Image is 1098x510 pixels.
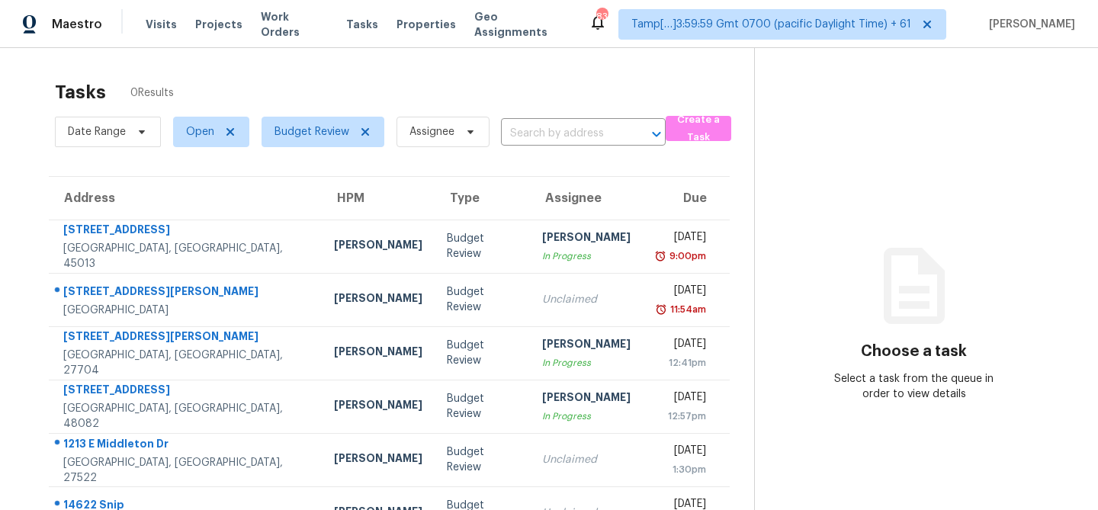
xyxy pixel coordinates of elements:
[666,116,731,141] button: Create a Task
[655,283,706,302] div: [DATE]
[274,124,349,140] span: Budget Review
[542,452,631,467] div: Unclaimed
[646,123,667,145] button: Open
[542,336,631,355] div: [PERSON_NAME]
[655,390,706,409] div: [DATE]
[409,124,454,140] span: Assignee
[334,237,422,256] div: [PERSON_NAME]
[63,348,310,378] div: [GEOGRAPHIC_DATA], [GEOGRAPHIC_DATA], 27704
[655,336,706,355] div: [DATE]
[186,124,214,140] span: Open
[834,371,994,402] div: Select a task from the queue in order to view details
[542,355,631,370] div: In Progress
[861,344,967,359] h3: Choose a task
[596,9,607,24] div: 831
[63,382,310,401] div: [STREET_ADDRESS]
[655,229,706,249] div: [DATE]
[195,17,242,32] span: Projects
[474,9,570,40] span: Geo Assignments
[530,177,643,220] th: Assignee
[334,397,422,416] div: [PERSON_NAME]
[447,391,518,422] div: Budget Review
[63,284,310,303] div: [STREET_ADDRESS][PERSON_NAME]
[447,231,518,261] div: Budget Review
[542,249,631,264] div: In Progress
[63,401,310,431] div: [GEOGRAPHIC_DATA], [GEOGRAPHIC_DATA], 48082
[130,85,174,101] span: 0 Results
[52,17,102,32] span: Maestro
[447,338,518,368] div: Budget Review
[542,409,631,424] div: In Progress
[654,249,666,264] img: Overdue Alarm Icon
[63,329,310,348] div: [STREET_ADDRESS][PERSON_NAME]
[63,222,310,241] div: [STREET_ADDRESS]
[655,443,706,462] div: [DATE]
[655,302,667,317] img: Overdue Alarm Icon
[542,292,631,307] div: Unclaimed
[983,17,1075,32] span: [PERSON_NAME]
[643,177,730,220] th: Due
[447,284,518,315] div: Budget Review
[63,241,310,271] div: [GEOGRAPHIC_DATA], [GEOGRAPHIC_DATA], 45013
[63,455,310,486] div: [GEOGRAPHIC_DATA], [GEOGRAPHIC_DATA], 27522
[68,124,126,140] span: Date Range
[666,249,706,264] div: 9:00pm
[447,444,518,475] div: Budget Review
[655,462,706,477] div: 1:30pm
[501,122,623,146] input: Search by address
[49,177,322,220] th: Address
[631,17,911,32] span: Tamp[…]3:59:59 Gmt 0700 (pacific Daylight Time) + 61
[655,355,706,370] div: 12:41pm
[542,390,631,409] div: [PERSON_NAME]
[542,229,631,249] div: [PERSON_NAME]
[655,409,706,424] div: 12:57pm
[63,436,310,455] div: 1213 E Middleton Dr
[435,177,531,220] th: Type
[146,17,177,32] span: Visits
[334,290,422,310] div: [PERSON_NAME]
[334,344,422,363] div: [PERSON_NAME]
[673,111,724,146] span: Create a Task
[346,19,378,30] span: Tasks
[322,177,435,220] th: HPM
[55,85,106,100] h2: Tasks
[63,303,310,318] div: [GEOGRAPHIC_DATA]
[261,9,328,40] span: Work Orders
[396,17,456,32] span: Properties
[667,302,706,317] div: 11:54am
[334,451,422,470] div: [PERSON_NAME]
